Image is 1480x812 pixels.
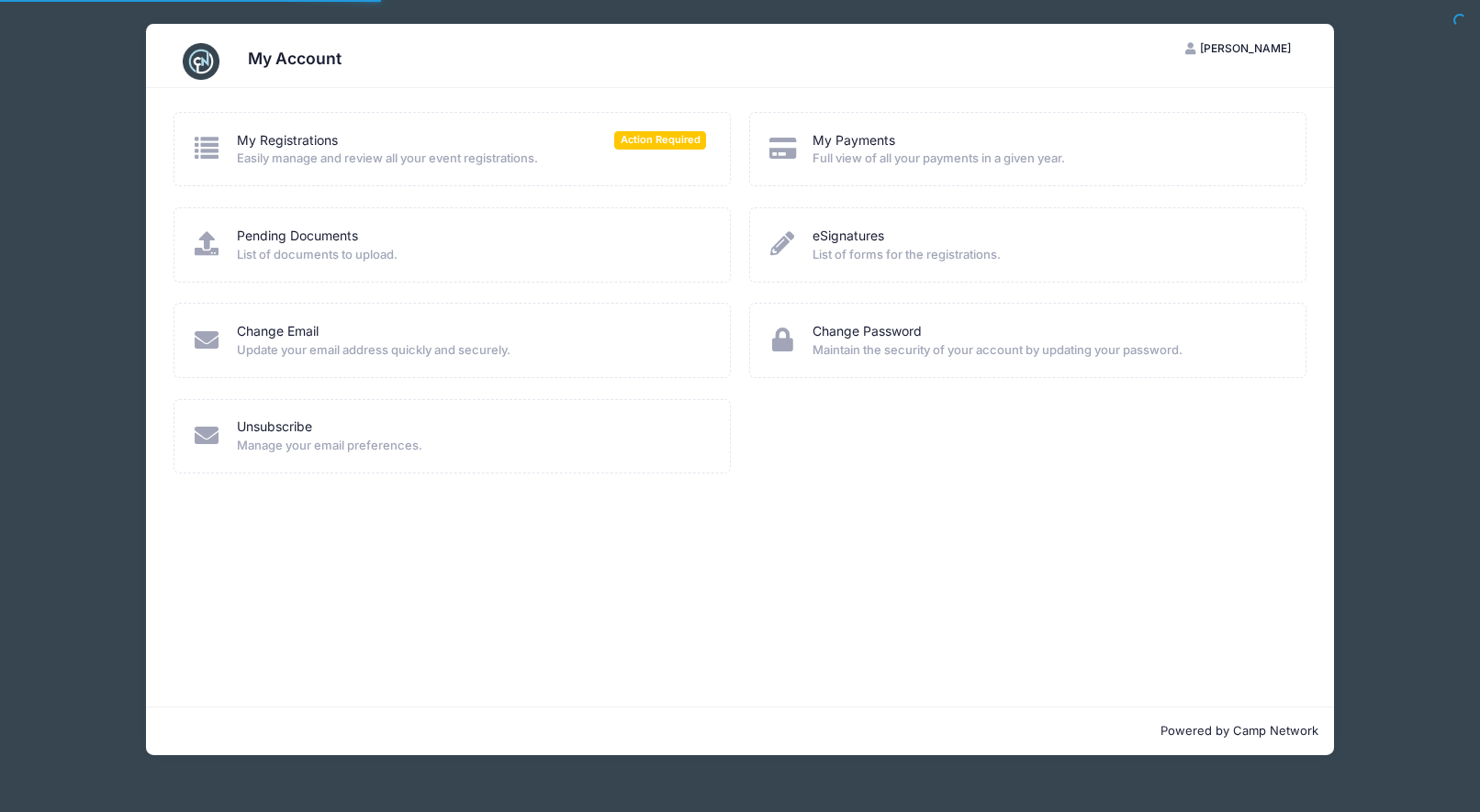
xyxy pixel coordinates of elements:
[237,322,319,341] a: Change Email
[162,722,1319,740] p: Powered by Camp Network
[813,341,1282,360] span: Maintain the security of your account by updating your password.
[237,246,706,264] span: List of documents to upload.
[1170,33,1307,64] button: [PERSON_NAME]
[237,150,706,168] span: Easily manage and review all your event registrations.
[813,150,1282,168] span: Full view of all your payments in a given year.
[237,341,706,360] span: Update your email address quickly and securely.
[614,131,706,149] span: Action Required
[813,246,1282,264] span: List of forms for the registrations.
[237,437,706,455] span: Manage your email preferences.
[237,227,358,246] a: Pending Documents
[813,227,884,246] a: eSignatures
[248,49,342,68] h3: My Account
[813,322,922,341] a: Change Password
[183,43,219,80] img: CampNetwork
[237,417,312,437] a: Unsubscribe
[237,131,338,150] a: My Registrations
[813,131,895,150] a: My Payments
[1200,41,1291,55] span: [PERSON_NAME]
